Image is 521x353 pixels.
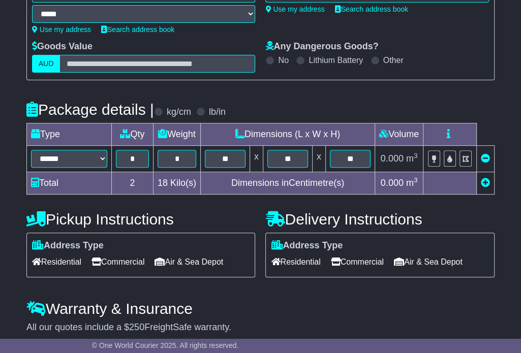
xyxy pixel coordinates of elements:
[167,107,191,118] label: kg/cm
[312,146,325,172] td: x
[26,211,256,228] h4: Pickup Instructions
[481,178,490,188] a: Add new item
[481,153,490,164] a: Remove this item
[32,25,91,34] a: Use my address
[271,254,320,270] span: Residential
[111,172,153,195] td: 2
[381,153,404,164] span: 0.000
[406,153,418,164] span: m
[265,41,378,52] label: Any Dangerous Goods?
[375,123,423,146] td: Volume
[155,254,223,270] span: Air & Sea Depot
[278,55,288,65] label: No
[271,240,343,251] label: Address Type
[265,5,324,13] a: Use my address
[32,254,81,270] span: Residential
[414,176,418,184] sup: 3
[101,25,174,34] a: Search address book
[331,254,384,270] span: Commercial
[209,107,226,118] label: lb/in
[381,178,404,188] span: 0.000
[26,300,495,317] h4: Warranty & Insurance
[153,123,200,146] td: Weight
[26,172,111,195] td: Total
[265,211,495,228] h4: Delivery Instructions
[32,41,93,52] label: Goods Value
[200,172,375,195] td: Dimensions in Centimetre(s)
[250,146,263,172] td: x
[32,55,60,73] label: AUD
[394,254,463,270] span: Air & Sea Depot
[129,322,144,332] span: 250
[335,5,408,13] a: Search address book
[26,322,495,333] div: All our quotes include a $ FreightSafe warranty.
[26,123,111,146] td: Type
[158,178,168,188] span: 18
[92,341,239,349] span: © One World Courier 2025. All rights reserved.
[200,123,375,146] td: Dimensions (L x W x H)
[91,254,144,270] span: Commercial
[309,55,363,65] label: Lithium Battery
[111,123,153,146] td: Qty
[26,101,154,118] h4: Package details |
[414,152,418,159] sup: 3
[383,55,404,65] label: Other
[32,240,104,251] label: Address Type
[153,172,200,195] td: Kilo(s)
[406,178,418,188] span: m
